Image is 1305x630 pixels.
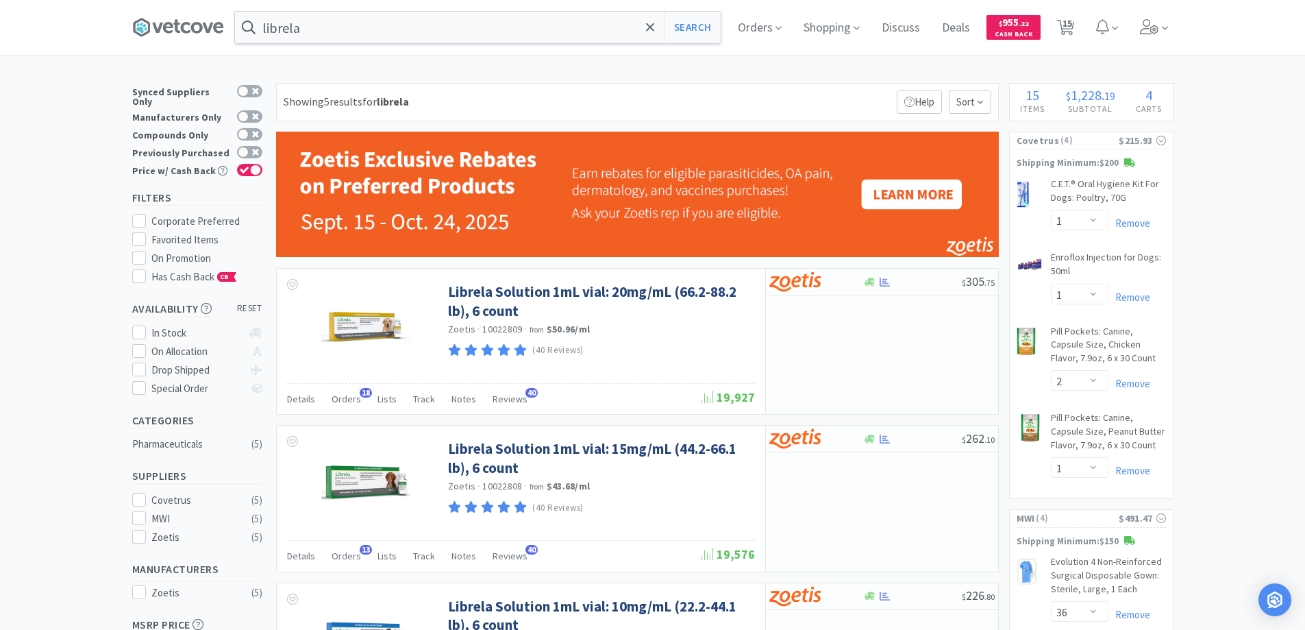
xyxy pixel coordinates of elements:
[132,85,230,106] div: Synced Suppliers Only
[1055,88,1126,102] div: .
[1051,251,1166,283] a: Enroflox Injection for Dogs: 50ml
[962,587,995,603] span: 226
[151,380,243,397] div: Special Order
[524,323,527,335] span: ·
[1108,217,1150,230] a: Remove
[321,282,410,372] img: c1cc9729fb4c4a9c852b825ad24a1e71_402333.jpeg
[999,16,1029,29] span: 955
[235,12,721,43] input: Search by item, sku, manufacturer, ingredient, size...
[360,545,372,555] span: 13
[151,585,236,601] div: Zoetis
[251,492,262,509] div: ( 5 )
[962,274,995,289] span: 305
[1026,86,1039,104] span: 15
[530,325,545,335] span: from
[1051,178,1166,210] a: C.E.T.® Oral Hygiene Kit For Dogs: Poultry, 70G
[1145,86,1152,104] span: 4
[132,436,243,452] div: Pharmaceuticals
[1034,511,1119,525] span: ( 4 )
[287,550,315,562] span: Details
[151,213,262,230] div: Corporate Preferred
[530,482,545,492] span: from
[251,529,262,546] div: ( 5 )
[251,585,262,601] div: ( 5 )
[1019,19,1029,28] span: . 22
[362,95,409,108] span: for
[936,22,975,34] a: Deals
[276,132,999,257] img: 55584480abc64fc89a9b3a98b9608423.png
[377,393,397,405] span: Lists
[1010,102,1056,115] h4: Items
[151,232,262,248] div: Favorited Items
[493,550,527,562] span: Reviews
[132,190,262,206] h5: Filters
[949,90,991,114] span: Sort
[769,586,821,607] img: a673e5ab4e5e497494167fe422e9a3ab.png
[1108,608,1150,621] a: Remove
[151,325,243,341] div: In Stock
[769,428,821,449] img: a673e5ab4e5e497494167fe422e9a3ab.png
[132,561,262,577] h5: Manufacturers
[1052,23,1080,36] a: 15
[1108,377,1150,390] a: Remove
[413,393,435,405] span: Track
[413,550,435,562] span: Track
[1059,134,1119,147] span: ( 4 )
[1017,328,1036,355] img: 054a4a49e08e4efb922b3df69e1b8faa_31603.png
[493,393,527,405] span: Reviews
[1051,325,1166,371] a: Pill Pockets: Canine, Capsule Size, Chicken Flavor, 7.9oz, 6 x 30 Count
[448,480,476,492] a: Zoetis
[377,550,397,562] span: Lists
[1108,464,1150,477] a: Remove
[995,31,1032,40] span: Cash Back
[132,413,262,428] h5: Categories
[482,323,522,335] span: 10022809
[1119,133,1165,148] div: $215.93
[525,545,538,555] span: 40
[547,480,590,492] strong: $43.68 / ml
[251,436,262,452] div: ( 5 )
[1071,86,1102,104] span: 1,228
[962,592,966,602] span: $
[237,302,262,316] span: reset
[151,492,236,509] div: Covetrus
[1066,89,1071,103] span: $
[962,435,966,445] span: $
[1017,511,1035,526] span: MWI
[151,511,236,527] div: MWI
[984,592,995,602] span: . 80
[132,301,262,317] h5: Availability
[1119,511,1165,526] div: $491.47
[151,529,236,546] div: Zoetis
[664,12,721,43] button: Search
[532,343,584,358] p: (40 Reviews)
[1017,558,1038,585] img: 0eeeaa3b48d44981bdd3084231345953_10185.png
[477,480,480,492] span: ·
[984,435,995,445] span: . 10
[448,282,751,320] a: Librela Solution 1mL vial: 20mg/mL (66.2-88.2 lb), 6 count
[1051,411,1166,457] a: Pill Pockets: Canine, Capsule Size, Peanut Butter Flavor, 7.9oz, 6 x 30 Count
[132,468,262,484] h5: Suppliers
[962,431,995,446] span: 262
[701,389,755,405] span: 19,927
[377,95,409,108] strong: librela
[769,271,821,292] img: a673e5ab4e5e497494167fe422e9a3ab.png
[1017,133,1059,148] span: Covetrus
[962,278,966,288] span: $
[1126,102,1173,115] h4: Carts
[321,439,410,529] img: 92340af0d9db4d839b6a917c01c4fc05_402335.jpeg
[477,323,480,335] span: ·
[1258,583,1291,616] div: Open Intercom Messenger
[1010,156,1173,171] p: Shipping Minimum: $200
[1051,555,1166,601] a: Evolution 4 Non-Reinforced Surgical Disposable Gown: Sterile, Large, 1 Each
[132,128,230,140] div: Compounds Only
[547,323,590,335] strong: $50.96 / ml
[1104,89,1115,103] span: 19
[525,388,538,398] span: 40
[332,550,361,562] span: Orders
[151,343,243,360] div: On Allocation
[284,93,409,111] div: Showing 5 results
[451,393,476,405] span: Notes
[251,511,262,527] div: ( 5 )
[482,480,522,492] span: 10022808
